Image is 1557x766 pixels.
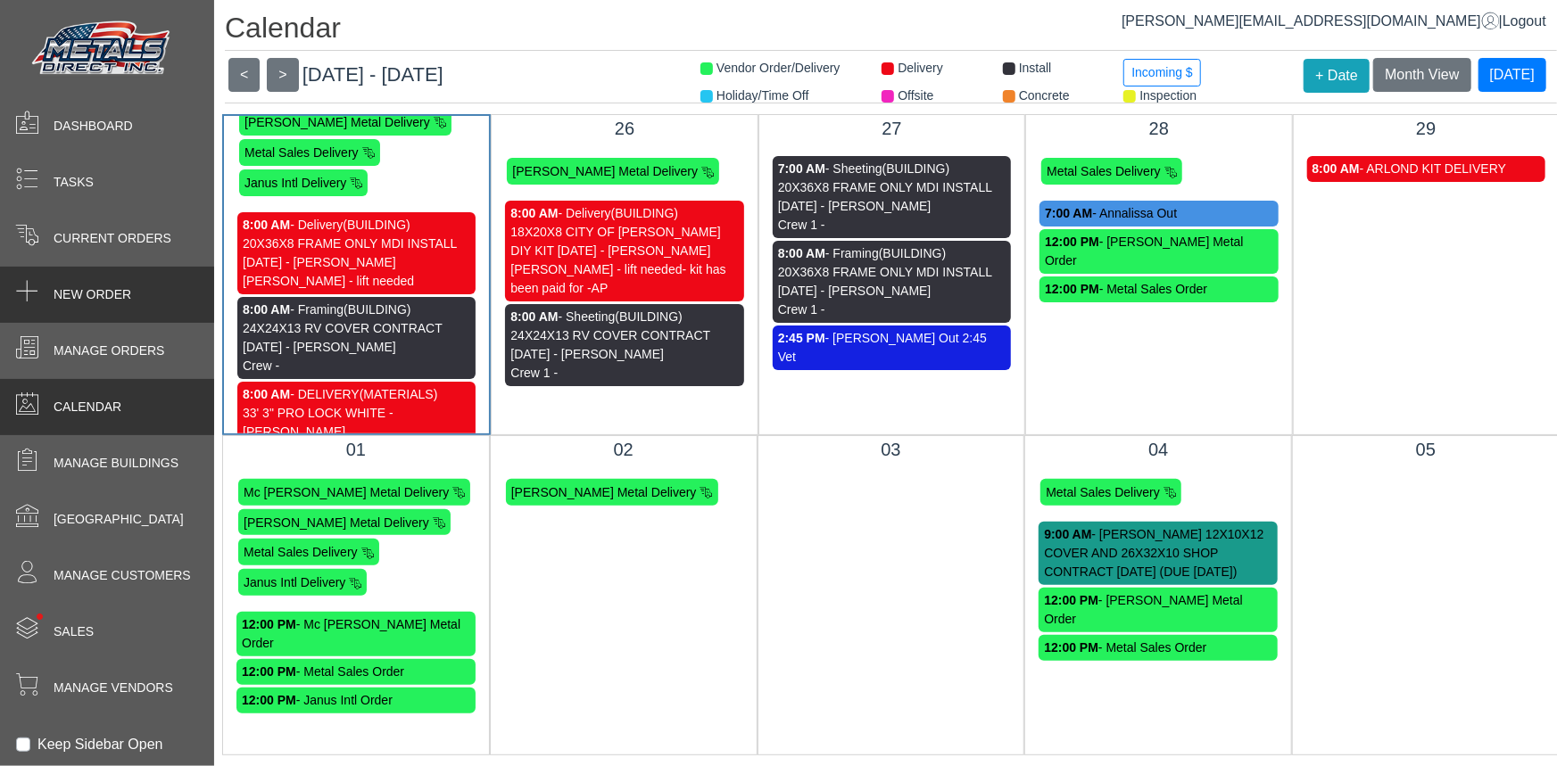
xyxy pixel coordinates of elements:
[244,145,359,160] span: Metal Sales Delivery
[773,115,1011,142] div: 27
[1122,11,1546,32] div: |
[1306,436,1545,463] div: 05
[1045,235,1099,249] strong: 12:00 PM
[504,436,743,463] div: 02
[510,308,738,326] div: - Sheeting
[54,398,121,416] span: Calendar
[716,61,841,75] span: Vendor Order/Delivery
[778,329,1006,367] div: - [PERSON_NAME] Out 2:45 Vet
[54,622,94,641] span: Sales
[778,246,825,260] strong: 8:00 AM
[54,342,164,360] span: Manage Orders
[1304,59,1370,93] button: + Date
[510,204,738,223] div: - Delivery
[344,302,410,317] span: (BUILDING)
[236,436,476,463] div: 01
[505,115,743,142] div: 26
[54,173,94,192] span: Tasks
[244,485,449,499] span: Mc [PERSON_NAME] Metal Delivery
[242,615,470,653] div: - Mc [PERSON_NAME] Metal Order
[510,309,558,324] strong: 8:00 AM
[1044,591,1272,629] div: - [PERSON_NAME] Metal Order
[511,485,697,499] span: [PERSON_NAME] Metal Delivery
[1385,67,1459,82] span: Month View
[1045,282,1099,296] strong: 12:00 PM
[54,229,171,248] span: Current Orders
[778,161,825,176] strong: 7:00 AM
[1044,593,1098,607] strong: 12:00 PM
[1313,161,1360,176] strong: 8:00 AM
[1044,525,1272,581] div: - [PERSON_NAME] 12X10X12 COVER AND 26X32X10 SHOP CONTRACT [DATE] (DUE [DATE])
[778,301,1006,319] div: Crew 1 -
[243,218,290,232] strong: 8:00 AM
[244,515,429,529] span: [PERSON_NAME] Metal Delivery
[1478,58,1546,92] button: [DATE]
[54,566,191,585] span: Manage Customers
[1045,280,1272,299] div: - Metal Sales Order
[772,436,1011,463] div: 03
[243,357,470,375] div: Crew -
[1313,160,1540,178] div: - ARLOND KIT DELIVERY
[54,285,131,304] span: New Order
[510,326,738,364] div: 24X24X13 RV COVER CONTRACT [DATE] - [PERSON_NAME]
[243,235,470,272] div: 20X36X8 FRAME ONLY MDI INSTALL [DATE] - [PERSON_NAME]
[510,260,738,298] div: [PERSON_NAME] - lift needed- kit has been paid for -AP
[778,244,1006,263] div: - Framing
[244,575,345,589] span: Janus Intl Delivery
[1044,638,1272,657] div: - Metal Sales Order
[1039,436,1278,463] div: 04
[37,734,163,755] label: Keep Sidebar Open
[898,61,943,75] span: Delivery
[243,319,470,357] div: 24X24X13 RV COVER CONTRACT [DATE] - [PERSON_NAME]
[267,58,298,92] button: >
[778,263,1006,301] div: 20X36X8 FRAME ONLY MDI INSTALL [DATE] - [PERSON_NAME]
[611,206,678,220] span: (BUILDING)
[510,364,738,383] div: Crew 1 -
[1307,115,1545,142] div: 29
[778,216,1006,235] div: Crew 1 -
[510,223,738,260] div: 18X20X8 CITY OF [PERSON_NAME] DIY KIT [DATE] - [PERSON_NAME]
[1044,527,1091,541] strong: 9:00 AM
[360,387,438,401] span: (MATERIALS)
[243,387,290,401] strong: 8:00 AM
[898,88,933,103] span: Offsite
[1046,485,1160,499] span: Metal Sales Delivery
[243,302,290,317] strong: 8:00 AM
[343,218,410,232] span: (BUILDING)
[243,404,470,441] div: 33' 3" PRO LOCK WHITE - [PERSON_NAME]
[244,115,430,129] span: [PERSON_NAME] Metal Delivery
[242,663,470,681] div: - Metal Sales Order
[1123,59,1200,86] button: Incoming $
[1019,88,1070,103] span: Concrete
[242,693,296,707] strong: 12:00 PM
[1044,640,1098,655] strong: 12:00 PM
[778,160,1006,178] div: - Sheeting
[242,664,296,679] strong: 12:00 PM
[1045,233,1272,270] div: - [PERSON_NAME] Metal Order
[243,301,470,319] div: - Framing
[54,117,133,136] span: Dashboard
[882,161,949,176] span: (BUILDING)
[1045,206,1092,220] strong: 7:00 AM
[17,588,62,646] span: •
[1122,13,1499,29] a: [PERSON_NAME][EMAIL_ADDRESS][DOMAIN_NAME]
[1139,88,1197,103] span: Inspection
[54,510,184,529] span: [GEOGRAPHIC_DATA]
[1047,164,1161,178] span: Metal Sales Delivery
[242,617,296,631] strong: 12:00 PM
[243,216,470,235] div: - Delivery
[716,88,808,103] span: Holiday/Time Off
[615,309,682,324] span: (BUILDING)
[243,272,470,291] div: [PERSON_NAME] - lift needed
[510,206,558,220] strong: 8:00 AM
[512,164,698,178] span: [PERSON_NAME] Metal Delivery
[244,176,346,190] span: Janus Intl Delivery
[225,11,1557,51] h1: Calendar
[228,58,260,92] button: <
[243,385,470,404] div: - DELIVERY
[778,331,825,345] strong: 2:45 PM
[54,679,173,697] span: Manage Vendors
[242,691,470,710] div: - Janus Intl Order
[1019,61,1052,75] span: Install
[302,64,443,86] span: [DATE] - [DATE]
